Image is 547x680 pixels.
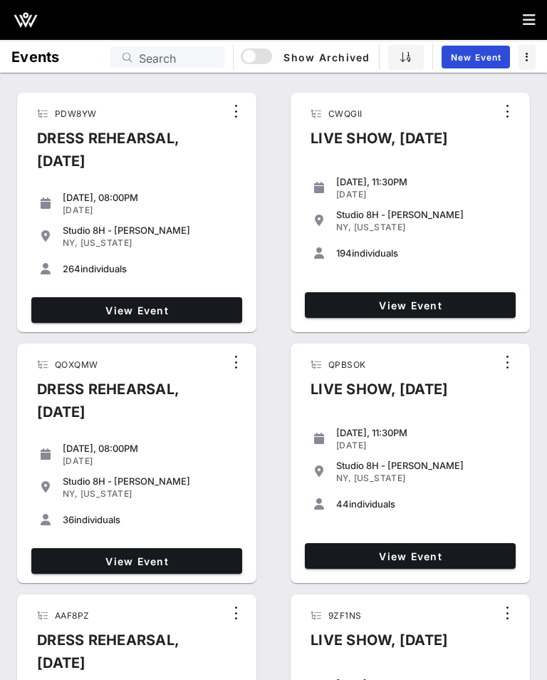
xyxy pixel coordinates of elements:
[336,209,510,220] div: Studio 8H - [PERSON_NAME]
[26,127,224,184] div: DRESS REHEARSAL, [DATE]
[63,488,78,499] span: NY,
[80,237,132,248] span: [US_STATE]
[63,514,74,525] span: 36
[328,108,362,119] span: CWQGII
[63,443,236,454] div: [DATE], 08:00PM
[63,192,236,203] div: [DATE], 08:00PM
[336,473,351,483] span: NY,
[63,263,236,274] div: individuals
[11,46,60,68] h1: Events
[26,378,224,435] div: DRESS REHEARSAL, [DATE]
[242,44,370,70] button: Show Archived
[354,222,406,232] span: [US_STATE]
[311,299,510,311] span: View Event
[336,460,510,471] div: Studio 8H - [PERSON_NAME]
[63,225,236,236] div: Studio 8H - [PERSON_NAME]
[37,555,236,567] span: View Event
[299,378,459,412] div: LIVE SHOW, [DATE]
[442,46,510,68] a: New Event
[311,550,510,562] span: View Event
[336,440,510,451] div: [DATE]
[336,498,510,510] div: individuals
[336,247,510,259] div: individuals
[63,514,236,525] div: individuals
[450,52,501,63] span: New Event
[55,108,96,119] span: PDW8YW
[328,359,365,370] span: QPBSOK
[328,610,361,621] span: 9ZF1NS
[63,205,236,216] div: [DATE]
[55,610,89,621] span: AAF8PZ
[336,498,349,510] span: 44
[31,548,242,574] a: View Event
[336,189,510,200] div: [DATE]
[336,222,351,232] span: NY,
[305,543,516,569] a: View Event
[80,488,132,499] span: [US_STATE]
[299,629,459,663] div: LIVE SHOW, [DATE]
[63,237,78,248] span: NY,
[55,359,98,370] span: QOXQMW
[37,304,236,316] span: View Event
[63,475,236,487] div: Studio 8H - [PERSON_NAME]
[63,263,80,274] span: 264
[63,455,236,467] div: [DATE]
[336,427,510,438] div: [DATE], 11:30PM
[336,247,352,259] span: 194
[354,473,406,483] span: [US_STATE]
[243,48,370,66] span: Show Archived
[336,176,510,187] div: [DATE], 11:30PM
[305,292,516,318] a: View Event
[31,297,242,323] a: View Event
[299,127,459,161] div: LIVE SHOW, [DATE]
